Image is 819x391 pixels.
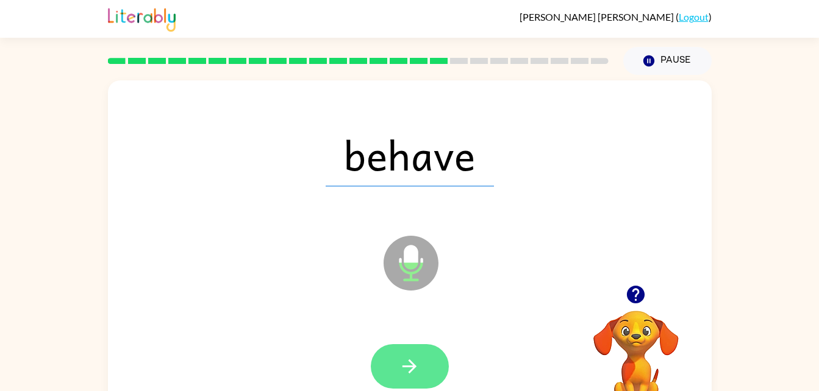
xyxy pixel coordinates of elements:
button: Pause [623,47,712,75]
img: Literably [108,5,176,32]
span: behave [326,123,494,186]
div: ( ) [520,11,712,23]
a: Logout [679,11,709,23]
span: [PERSON_NAME] [PERSON_NAME] [520,11,676,23]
